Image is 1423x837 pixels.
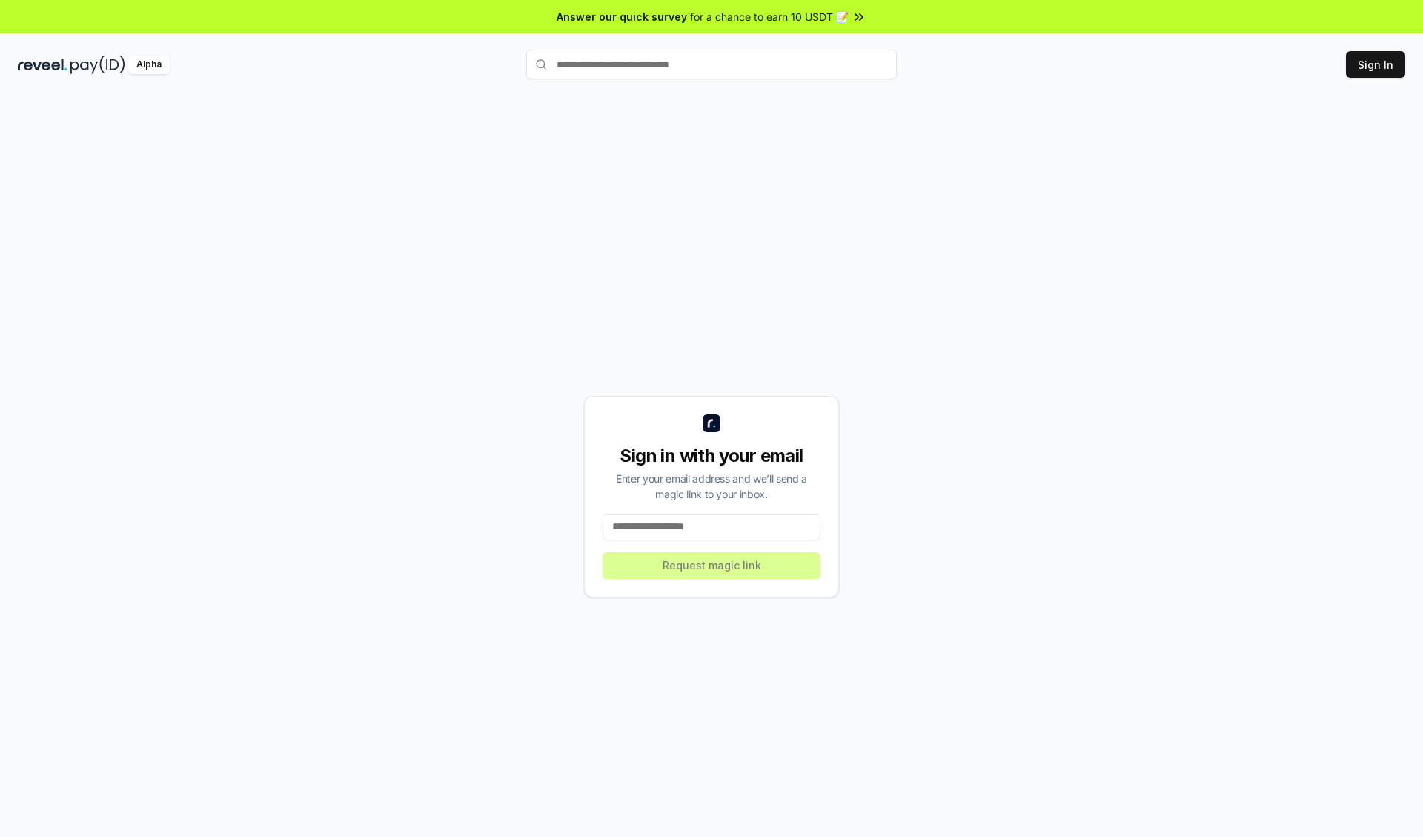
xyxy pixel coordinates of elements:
img: logo_small [703,414,720,432]
div: Sign in with your email [603,444,820,468]
img: pay_id [70,56,125,74]
div: Enter your email address and we’ll send a magic link to your inbox. [603,471,820,502]
span: Answer our quick survey [557,9,687,24]
img: reveel_dark [18,56,67,74]
div: Alpha [128,56,170,74]
button: Sign In [1346,51,1405,78]
span: for a chance to earn 10 USDT 📝 [690,9,849,24]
